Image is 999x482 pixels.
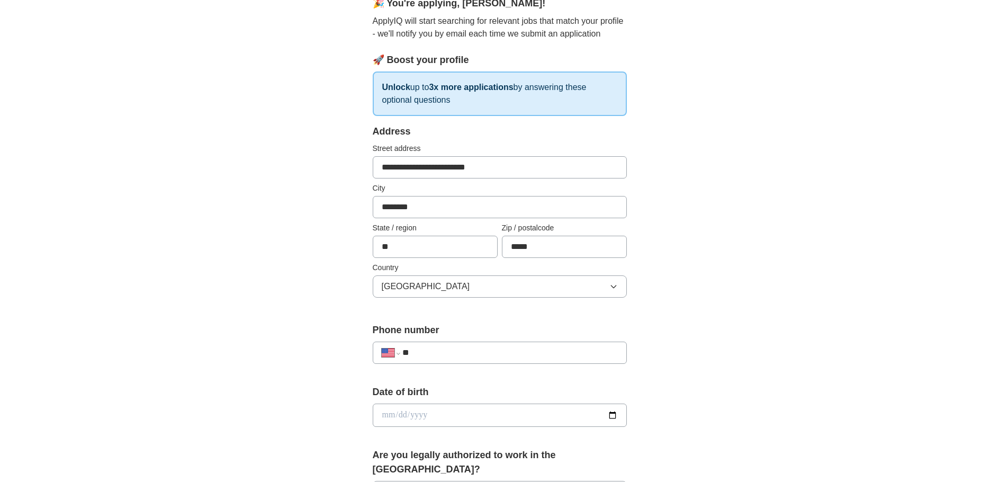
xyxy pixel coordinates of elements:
[382,83,410,92] strong: Unlock
[373,262,627,273] label: Country
[373,183,627,194] label: City
[373,222,498,234] label: State / region
[373,15,627,40] p: ApplyIQ will start searching for relevant jobs that match your profile - we'll notify you by emai...
[382,280,470,293] span: [GEOGRAPHIC_DATA]
[373,385,627,399] label: Date of birth
[373,275,627,298] button: [GEOGRAPHIC_DATA]
[373,53,627,67] div: 🚀 Boost your profile
[373,448,627,477] label: Are you legally authorized to work in the [GEOGRAPHIC_DATA]?
[502,222,627,234] label: Zip / postalcode
[373,72,627,116] p: up to by answering these optional questions
[373,143,627,154] label: Street address
[373,323,627,337] label: Phone number
[373,124,627,139] div: Address
[429,83,513,92] strong: 3x more applications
